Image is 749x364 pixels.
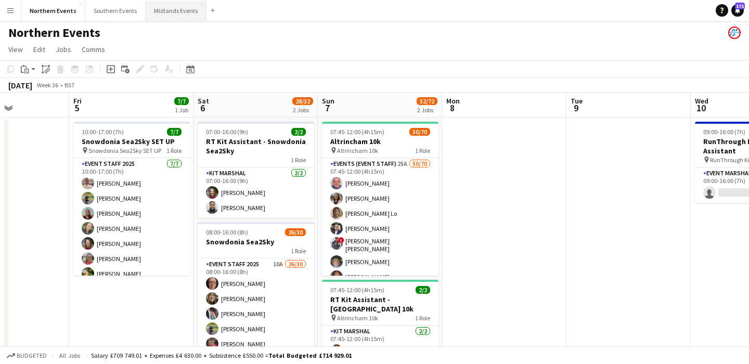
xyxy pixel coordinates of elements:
app-job-card: 07:45-12:00 (4h15m)50/70Altrincham 10k Altrincham 10k1 RoleEvents (Event Staff)25A50/7007:45-12:0... [322,122,438,276]
span: 08:00-16:00 (8h) [206,228,248,236]
span: Week 36 [34,81,60,89]
span: Altrincham 10k [337,314,378,322]
button: Southern Events [85,1,146,21]
span: ! [338,237,344,243]
a: Jobs [51,43,75,56]
span: View [8,45,23,54]
span: 2/2 [291,128,306,136]
span: Sat [198,96,209,106]
span: 52/72 [417,97,437,105]
app-job-card: 10:00-17:00 (7h)7/7Snowdonia Sea2Sky SET UP Snowdonia Sea2Sky SET UP1 RoleEvent Staff 20257/710:0... [73,122,190,276]
span: 7/7 [167,128,182,136]
h3: RT Kit Assistant - Snowdonia Sea2Sky [198,137,314,155]
h3: Altrincham 10k [322,137,438,146]
app-job-card: 07:00-16:00 (9h)2/2RT Kit Assistant - Snowdonia Sea2Sky1 RoleKit Marshal2/207:00-16:00 (9h)[PERSO... [198,122,314,218]
span: Tue [571,96,583,106]
span: 07:45-12:00 (4h15m) [330,286,384,294]
h3: Snowdonia Sea2Sky SET UP [73,137,190,146]
button: Budgeted [5,350,48,361]
span: 1 Role [291,156,306,164]
h3: Snowdonia Sea2Sky [198,237,314,246]
span: 10 [693,102,708,114]
span: 2/2 [416,286,430,294]
a: Comms [78,43,109,56]
app-user-avatar: RunThrough Events [728,27,741,39]
div: 1 Job [175,106,188,114]
a: 171 [731,4,744,17]
span: 10:00-17:00 (7h) [82,128,124,136]
span: 50/70 [409,128,430,136]
span: 5 [72,102,82,114]
div: 2 Jobs [293,106,313,114]
app-card-role: Event Staff 20257/710:00-17:00 (7h)[PERSON_NAME][PERSON_NAME][PERSON_NAME][PERSON_NAME][PERSON_NA... [73,158,190,284]
h3: RT Kit Assistant - [GEOGRAPHIC_DATA] 10k [322,295,438,314]
span: Total Budgeted £714 929.01 [268,352,352,359]
span: Snowdonia Sea2Sky SET UP [88,147,161,154]
span: Comms [82,45,105,54]
h1: Northern Events [8,25,100,41]
span: 1 Role [166,147,182,154]
span: Sun [322,96,334,106]
span: 09:00-16:00 (7h) [703,128,745,136]
button: Midlands Events [146,1,206,21]
span: 26/30 [285,228,306,236]
span: Fri [73,96,82,106]
button: Northern Events [21,1,85,21]
div: [DATE] [8,80,32,90]
div: Salary £709 749.01 + Expenses £4 630.00 + Subsistence £550.00 = [91,352,352,359]
div: BST [64,81,75,89]
span: Jobs [56,45,71,54]
a: Edit [29,43,49,56]
app-card-role: Kit Marshal2/207:00-16:00 (9h)[PERSON_NAME][PERSON_NAME] [198,167,314,218]
span: Budgeted [17,352,47,359]
div: 2 Jobs [417,106,437,114]
span: All jobs [57,352,82,359]
span: 6 [196,102,209,114]
span: 1 Role [291,247,306,255]
span: Mon [446,96,460,106]
a: View [4,43,27,56]
span: 1 Role [415,147,430,154]
span: Wed [695,96,708,106]
span: 171 [735,3,745,9]
span: 7 [320,102,334,114]
span: 8 [445,102,460,114]
span: Edit [33,45,45,54]
span: 28/32 [292,97,313,105]
span: 1 Role [415,314,430,322]
span: 07:00-16:00 (9h) [206,128,248,136]
span: 9 [569,102,583,114]
span: Altrincham 10k [337,147,378,154]
span: 7/7 [174,97,189,105]
span: 07:45-12:00 (4h15m) [330,128,384,136]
